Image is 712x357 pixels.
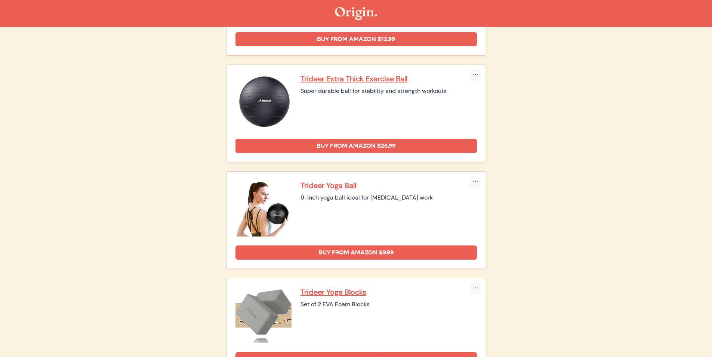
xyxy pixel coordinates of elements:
div: Set of 2 EVA Foam Blocks [300,300,477,309]
img: Trideer Yoga Ball [235,181,292,237]
img: The Origin Shop [335,7,377,20]
a: Buy from Amazon $26.99 [235,139,477,153]
a: Buy from Amazon $9.99 [235,245,477,260]
a: Trideer Yoga Ball [300,181,477,190]
a: Trideer Extra Thick Exercise Ball [300,74,477,84]
a: Buy from Amazon $12.99 [235,32,477,46]
div: 9-inch yoga ball ideal for [MEDICAL_DATA] work [300,193,477,202]
img: Trideer Yoga Blocks [235,287,292,343]
a: Trideer Yoga Blocks [300,287,477,297]
img: Trideer Extra Thick Exercise Ball [235,74,292,130]
div: Super durable ball for stability and strength workouts [300,87,477,95]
